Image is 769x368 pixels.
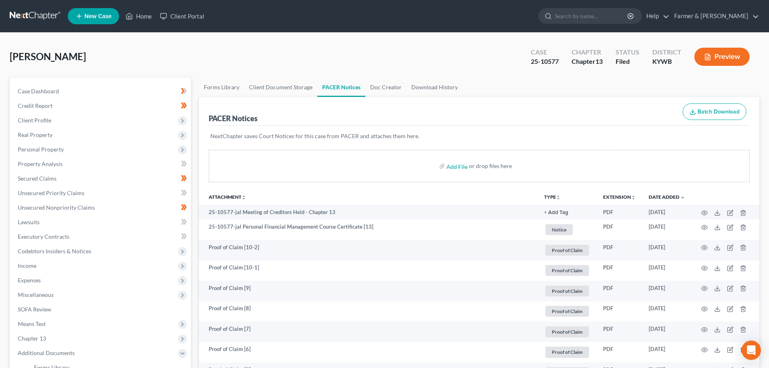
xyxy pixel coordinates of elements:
[597,301,642,322] td: PDF
[199,342,538,363] td: Proof of Claim [6]
[597,281,642,301] td: PDF
[544,223,590,236] a: Notice
[545,347,589,357] span: Proof of Claim
[10,50,86,62] span: [PERSON_NAME]
[199,78,244,97] a: Forms Library
[209,114,258,123] div: PACER Notices
[544,325,590,339] a: Proof of Claim
[199,281,538,301] td: Proof of Claim [9]
[544,195,561,200] button: TYPEunfold_more
[122,9,156,23] a: Home
[652,57,681,66] div: KYWB
[18,349,75,356] span: Additional Documents
[18,219,40,225] span: Lawsuits
[11,99,191,113] a: Credit Report
[18,306,51,313] span: SOFA Review
[469,162,512,170] div: or drop files here
[597,342,642,363] td: PDF
[11,200,191,215] a: Unsecured Nonpriority Claims
[18,88,59,95] span: Case Dashboard
[597,240,642,261] td: PDF
[84,13,111,19] span: New Case
[545,224,573,235] span: Notice
[210,132,748,140] p: NextChapter saves Court Notices for this case from PACER and attaches them here.
[11,84,191,99] a: Case Dashboard
[694,48,750,66] button: Preview
[199,205,538,219] td: 25-10577-jal Meeting of Creditors Held - Chapter 13
[18,335,46,342] span: Chapter 13
[616,48,639,57] div: Status
[18,204,95,211] span: Unsecured Nonpriority Claims
[18,146,64,153] span: Personal Property
[544,208,590,216] a: + Add Tag
[18,102,52,109] span: Credit Report
[18,320,46,327] span: Means Test
[544,305,590,318] a: Proof of Claim
[545,245,589,256] span: Proof of Claim
[742,341,761,360] div: Open Intercom Messenger
[642,261,691,281] td: [DATE]
[642,322,691,342] td: [DATE]
[18,291,54,298] span: Miscellaneous
[597,322,642,342] td: PDF
[199,240,538,261] td: Proof of Claim [10-2]
[683,103,746,120] button: Batch Download
[18,175,57,182] span: Secured Claims
[544,264,590,277] a: Proof of Claim
[407,78,463,97] a: Download History
[18,233,69,240] span: Executory Contracts
[11,157,191,171] a: Property Analysis
[572,48,603,57] div: Chapter
[642,205,691,219] td: [DATE]
[544,345,590,359] a: Proof of Claim
[531,48,559,57] div: Case
[18,262,36,269] span: Income
[18,117,51,124] span: Client Profile
[603,194,636,200] a: Extensionunfold_more
[572,57,603,66] div: Chapter
[595,57,603,65] span: 13
[544,244,590,257] a: Proof of Claim
[365,78,407,97] a: Doc Creator
[642,281,691,301] td: [DATE]
[199,261,538,281] td: Proof of Claim [10-1]
[11,302,191,317] a: SOFA Review
[317,78,365,97] a: PACER Notices
[545,286,589,297] span: Proof of Claim
[597,219,642,240] td: PDF
[241,195,246,200] i: unfold_more
[670,9,759,23] a: Farmer & [PERSON_NAME]
[652,48,681,57] div: District
[18,248,91,254] span: Codebtors Insiders & Notices
[642,342,691,363] td: [DATE]
[545,306,589,317] span: Proof of Claim
[18,131,52,138] span: Real Property
[631,195,636,200] i: unfold_more
[209,194,246,200] a: Attachmentunfold_more
[597,261,642,281] td: PDF
[544,284,590,298] a: Proof of Claim
[545,265,589,276] span: Proof of Claim
[199,301,538,322] td: Proof of Claim [8]
[649,194,685,200] a: Date Added expand_more
[156,9,208,23] a: Client Portal
[545,326,589,337] span: Proof of Claim
[11,215,191,229] a: Lawsuits
[18,277,41,284] span: Expenses
[199,219,538,240] td: 25-10577-jal Personal Financial Management Course Certificate [13]
[642,301,691,322] td: [DATE]
[244,78,317,97] a: Client Document Storage
[544,210,568,215] button: + Add Tag
[11,186,191,200] a: Unsecured Priority Claims
[642,219,691,240] td: [DATE]
[642,240,691,261] td: [DATE]
[556,195,561,200] i: unfold_more
[597,205,642,219] td: PDF
[18,160,63,167] span: Property Analysis
[642,9,669,23] a: Help
[18,189,84,196] span: Unsecured Priority Claims
[616,57,639,66] div: Filed
[11,229,191,244] a: Executory Contracts
[531,57,559,66] div: 25-10577
[11,171,191,186] a: Secured Claims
